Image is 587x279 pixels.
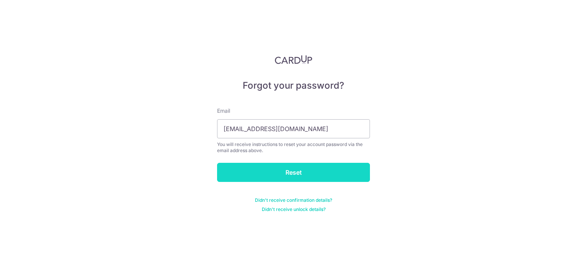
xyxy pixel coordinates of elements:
a: Didn't receive confirmation details? [255,197,332,203]
a: Didn't receive unlock details? [262,206,326,212]
img: CardUp Logo [275,55,312,64]
input: Reset [217,163,370,182]
div: You will receive instructions to reset your account password via the email address above. [217,141,370,154]
h5: Forgot your password? [217,79,370,92]
input: Enter your Email [217,119,370,138]
label: Email [217,107,230,115]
